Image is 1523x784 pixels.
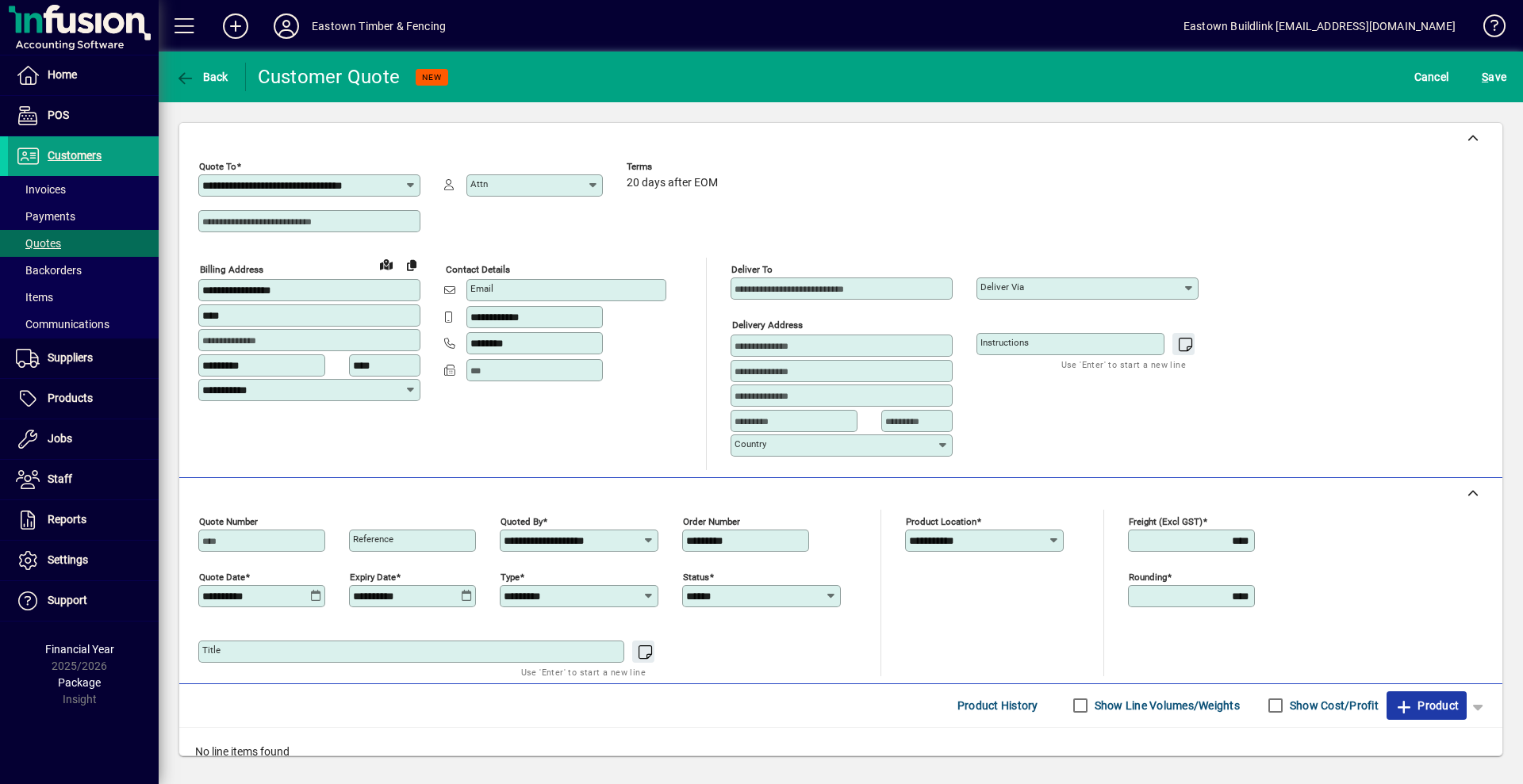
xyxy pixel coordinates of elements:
span: Product History [957,693,1038,718]
span: Settings [48,553,88,566]
a: Backorders [8,257,159,284]
div: Eastown Buildlink [EMAIL_ADDRESS][DOMAIN_NAME] [1183,13,1456,39]
div: No line items found [179,728,1502,776]
mat-label: Title [202,644,221,656]
a: Reports [8,500,159,540]
a: Knowledge Base [1471,3,1503,55]
a: Suppliers [8,338,159,378]
a: Quotes [8,230,159,257]
span: Communications [16,318,109,331]
label: Show Line Volumes/Weights [1091,698,1240,713]
mat-hint: Use 'Enter' to start a new line [1061,355,1186,373]
span: Home [48,68,77,81]
mat-label: Attn [470,178,488,189]
mat-label: Deliver via [980,281,1024,293]
a: Payments [8,203,159,230]
span: Terms [627,162,722,172]
a: Communications [8,311,159,338]
span: Back [175,71,228,83]
mat-label: Quoted by [501,515,543,526]
a: Support [8,581,159,621]
span: Cancel [1414,64,1449,90]
mat-label: Quote date [199,571,245,582]
label: Show Cost/Profit [1287,698,1379,713]
span: ave [1482,64,1506,90]
mat-label: Product location [906,515,976,526]
div: Eastown Timber & Fencing [312,13,446,39]
mat-label: Instructions [980,337,1029,348]
span: Items [16,291,53,304]
a: View on map [374,251,399,277]
span: Products [48,392,93,404]
div: Customer Quote [258,64,401,90]
span: Customers [48,149,102,162]
span: Backorders [16,264,82,277]
button: Cancel [1410,63,1453,91]
span: Package [58,676,101,689]
mat-label: Order number [683,515,740,526]
a: Home [8,55,159,95]
mat-label: Freight (excl GST) [1129,515,1203,526]
span: Reports [48,513,86,526]
button: Add [210,12,261,40]
span: Financial Year [45,643,114,656]
mat-label: Expiry date [350,571,396,582]
mat-label: Type [501,571,520,582]
mat-label: Deliver To [731,264,773,275]
button: Product History [951,691,1045,720]
mat-hint: Use 'Enter' to start a new line [521,663,646,681]
mat-label: Quote To [199,161,236,172]
a: POS [8,96,159,136]
span: Jobs [48,432,72,445]
button: Product [1387,691,1467,720]
mat-label: Reference [353,534,393,545]
mat-label: Email [470,283,493,294]
span: Invoices [16,183,66,196]
mat-label: Status [683,571,709,582]
span: S [1482,71,1488,83]
mat-label: Country [735,438,766,449]
span: NEW [422,72,442,82]
span: Product [1394,693,1459,718]
span: Support [48,594,87,606]
a: Invoices [8,176,159,203]
span: Payments [16,210,75,223]
button: Save [1478,63,1510,91]
a: Staff [8,460,159,499]
button: Copy to Delivery address [399,252,424,277]
a: Items [8,284,159,311]
button: Back [171,63,232,91]
span: Suppliers [48,351,93,364]
a: Jobs [8,419,159,459]
mat-label: Quote number [199,515,258,526]
span: 20 days after EOM [627,177,718,189]
span: POS [48,109,69,121]
a: Products [8,379,159,419]
button: Profile [261,12,312,40]
span: Quotes [16,237,61,250]
a: Settings [8,541,159,580]
span: Staff [48,472,72,485]
app-page-header-button: Back [159,63,246,91]
mat-label: Rounding [1129,571,1167,582]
